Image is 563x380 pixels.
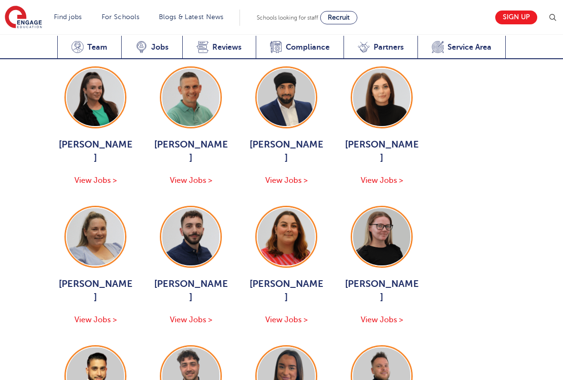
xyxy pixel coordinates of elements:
img: Scarlett Cloona [353,208,410,265]
img: Alice King [353,69,410,126]
span: Reviews [212,42,241,52]
a: [PERSON_NAME] View Jobs > [153,66,229,187]
span: View Jobs > [265,176,308,185]
span: Schools looking for staff [257,14,318,21]
span: View Jobs > [265,316,308,324]
span: [PERSON_NAME] [248,277,324,304]
a: Blogs & Latest News [159,13,224,21]
span: Jobs [151,42,168,52]
span: [PERSON_NAME] [153,138,229,165]
a: Team [57,36,121,59]
img: Jake Ifrah [162,208,219,265]
span: View Jobs > [361,176,403,185]
img: Darren Healey [162,69,219,126]
a: [PERSON_NAME] View Jobs > [248,66,324,187]
span: Recruit [328,14,350,21]
span: [PERSON_NAME] [57,277,134,304]
a: [PERSON_NAME] View Jobs > [57,206,134,326]
a: [PERSON_NAME] View Jobs > [153,206,229,326]
span: View Jobs > [74,316,117,324]
a: [PERSON_NAME] View Jobs > [57,66,134,187]
span: [PERSON_NAME] [344,138,420,165]
a: Sign up [495,11,537,24]
a: Find jobs [54,13,82,21]
span: Team [87,42,107,52]
a: Partners [344,36,417,59]
a: Service Area [417,36,506,59]
span: View Jobs > [170,176,212,185]
span: [PERSON_NAME] [153,277,229,304]
span: View Jobs > [74,176,117,185]
img: Amber Cloona [67,69,124,126]
a: [PERSON_NAME] View Jobs > [248,206,324,326]
img: Grace Lampard [67,208,124,265]
span: View Jobs > [361,316,403,324]
img: Katie Celaschi [258,208,315,265]
span: [PERSON_NAME] [57,138,134,165]
span: [PERSON_NAME] [248,138,324,165]
a: [PERSON_NAME] View Jobs > [344,66,420,187]
span: [PERSON_NAME] [344,277,420,304]
a: For Schools [102,13,139,21]
a: Jobs [121,36,182,59]
a: [PERSON_NAME] View Jobs > [344,206,420,326]
span: Partners [374,42,404,52]
a: Compliance [256,36,344,59]
a: Reviews [182,36,255,59]
span: Compliance [286,42,330,52]
span: Service Area [448,42,491,52]
img: Jaideep Singh [258,69,315,126]
img: Engage Education [5,6,42,30]
a: Recruit [320,11,357,24]
span: View Jobs > [170,316,212,324]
